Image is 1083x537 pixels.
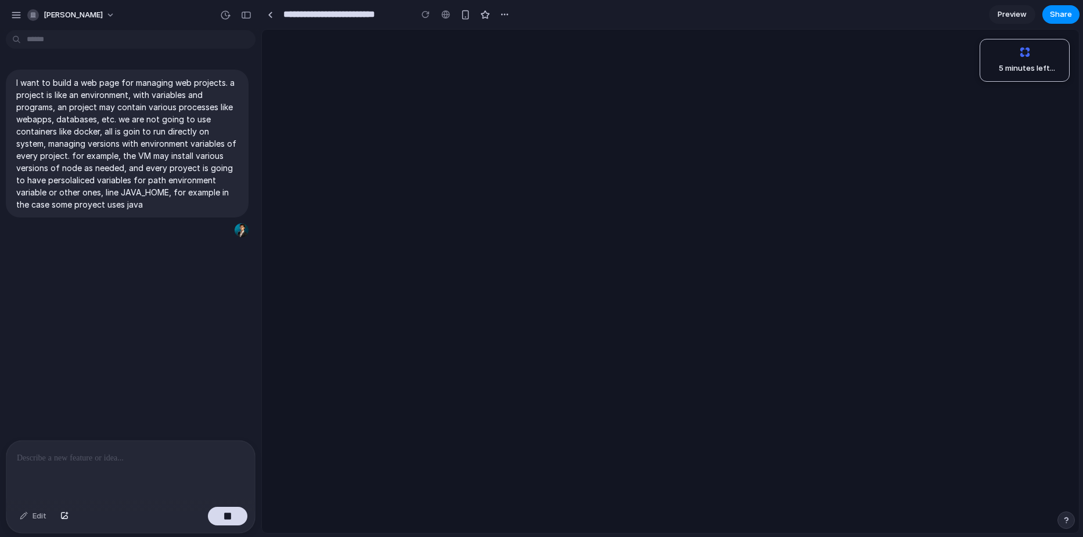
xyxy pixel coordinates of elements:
[998,9,1027,20] span: Preview
[23,6,121,24] button: [PERSON_NAME]
[44,9,103,21] span: [PERSON_NAME]
[1050,9,1072,20] span: Share
[989,5,1035,24] a: Preview
[16,77,238,211] p: I want to build a web page for managing web projects. a project is like an environment, with vari...
[1042,5,1080,24] button: Share
[990,63,1055,74] span: 5 minutes left ...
